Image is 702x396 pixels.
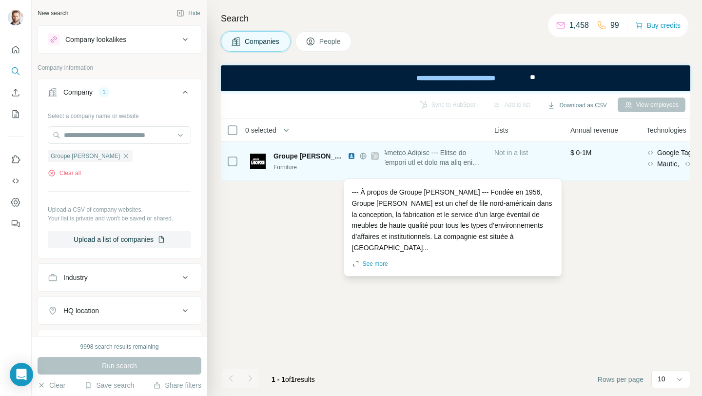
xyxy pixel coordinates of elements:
span: Groupe [PERSON_NAME] [273,151,343,161]
div: Company [63,87,93,97]
span: 0 selected [245,125,276,135]
div: Company lookalikes [65,35,126,44]
div: Select a company name or website [48,108,191,120]
div: 1 [98,88,110,97]
button: Share filters [153,380,201,390]
button: Save search [84,380,134,390]
span: Mautic, [657,159,679,169]
p: Upload a CSV of company websites. [48,205,191,214]
button: Company1 [38,80,201,108]
span: $ 0-1M [570,149,592,157]
p: Your list is private and won't be saved or shared. [48,214,191,223]
img: Logo of Groupe Lacasse [250,154,266,169]
img: Avatar [8,10,23,25]
button: Annual revenue ($) [38,332,201,356]
button: Download as CSV [541,98,613,113]
button: HQ location [38,299,201,322]
span: Companies [245,37,280,46]
span: Rows per page [598,375,643,384]
button: Clear [38,380,65,390]
button: Use Surfe on LinkedIn [8,151,23,168]
button: Enrich CSV [8,84,23,101]
div: Industry [63,273,88,282]
img: LinkedIn logo [348,152,355,160]
span: 1 - 1 [272,376,285,383]
iframe: Banner [221,65,690,91]
div: 9998 search results remaining [80,342,159,351]
div: Open Intercom Messenger [10,363,33,386]
div: --- À propos de Groupe [PERSON_NAME] --- Fondée en 1956, Groupe [PERSON_NAME] est un chef de file... [352,187,554,254]
p: 1,458 [569,20,589,31]
button: Feedback [8,215,23,233]
span: Not in a list [494,149,528,157]
button: My lists [8,105,23,123]
p: 10 [658,374,665,384]
p: Company information [38,63,201,72]
button: Search [8,62,23,80]
p: 99 [610,20,619,31]
span: Annual revenue [570,125,618,135]
button: Quick start [8,41,23,59]
button: Use Surfe API [8,172,23,190]
div: New search [38,9,68,18]
button: Dashboard [8,194,23,211]
div: HQ location [63,306,99,316]
span: --- L ipsumd si Ametco Adipisc --- Elitse do 1544, Eiusmo Tempori utl et dolo ma aliq enim-admini... [338,148,483,167]
span: 1 [291,376,295,383]
span: of [285,376,291,383]
button: Upload a list of companies [48,231,191,248]
button: Company lookalikes [38,28,201,51]
div: Furniture [273,163,379,172]
button: Hide [170,6,207,20]
h4: Search [221,12,690,25]
span: People [319,37,342,46]
button: Industry [38,266,201,289]
span: Groupe [PERSON_NAME] [51,152,120,160]
span: Lists [494,125,508,135]
button: See more [352,259,388,268]
span: Technologies [646,125,686,135]
button: Buy credits [635,19,681,32]
span: results [272,376,315,383]
button: Clear all [48,169,81,178]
